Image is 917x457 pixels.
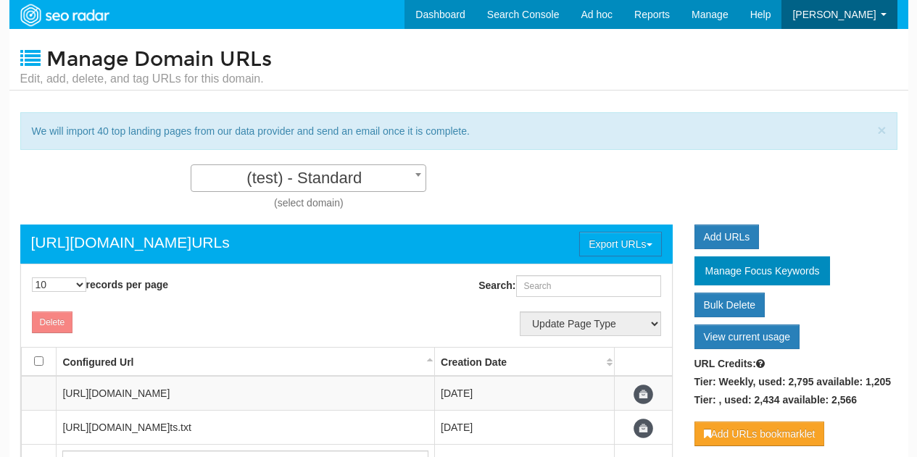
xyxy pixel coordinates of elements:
[581,9,613,20] span: Ad hoc
[694,256,831,285] a: Manage Focus Keywords
[32,277,169,292] label: records per page
[877,122,886,138] button: ×
[46,47,272,72] span: Manage Domain URLs
[487,9,560,20] span: Search Console
[792,9,876,20] span: [PERSON_NAME]
[31,232,230,253] div: URLs
[435,411,615,445] td: [DATE]
[694,324,800,349] a: View current usage
[32,277,86,292] select: records per page
[32,311,73,333] button: Delete
[694,225,760,249] a: Add URLs
[191,168,426,188] span: (test) - Standard
[191,164,426,192] span: (test) - Standard
[62,422,170,433] span: [URL][DOMAIN_NAME]
[694,393,858,407] label: Tier: , used: 2,434 available: 2,566
[14,2,115,28] img: SEORadar
[694,422,825,446] a: Add URLs bookmarklet
[62,387,170,399] span: [URL][DOMAIN_NAME]
[57,348,435,377] th: Configured Url: activate to sort column descending
[634,385,653,404] span: Update URL
[579,232,661,256] button: Export URLs
[694,374,892,389] label: Tier: Weekly, used: 2,795 available: 1,205
[634,419,653,438] span: Update URL
[692,9,729,20] span: Manage
[435,376,615,411] td: [DATE]
[20,196,598,210] div: (select domain)
[694,293,765,317] a: Bulk Delete
[478,275,660,297] label: Search:
[750,9,771,20] span: Help
[31,232,192,253] a: [URL][DOMAIN_NAME]
[435,348,615,377] th: Creation Date: activate to sort column ascending
[20,112,897,150] div: We will import 40 top landing pages from our data provider and send an email once it is complete.
[20,71,272,87] small: Edit, add, delete, and tag URLs for this domain.
[694,356,765,371] label: URL Credits:
[705,265,820,277] span: Manage Focus Keywords
[516,275,661,297] input: Search:
[170,422,191,433] span: ts.txt
[634,9,670,20] span: Reports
